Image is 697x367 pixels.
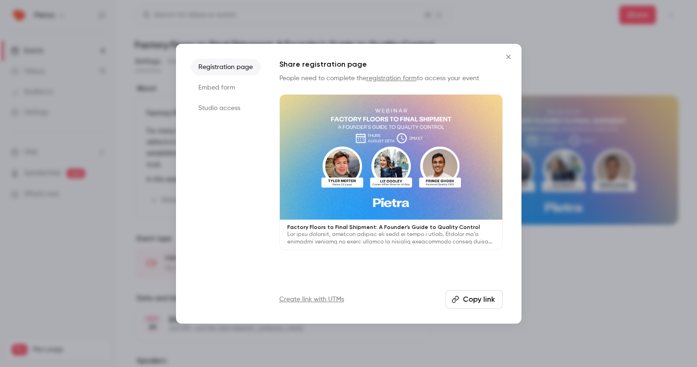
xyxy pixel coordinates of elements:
[191,59,261,76] li: Registration page
[279,74,503,83] p: People need to complete the to access your event
[279,94,503,250] a: Factory Floors to Final Shipment: A Founder’s Guide to Quality ControlLor ipsu dolorsit, ametcon ...
[499,48,518,66] button: Close
[366,75,417,82] a: registration form
[287,223,495,231] p: Factory Floors to Final Shipment: A Founder’s Guide to Quality Control
[279,295,344,304] a: Create link with UTMs
[279,59,503,70] h1: Share registration page
[191,79,261,96] li: Embed form
[191,100,261,117] li: Studio access
[446,290,503,309] button: Copy link
[287,231,495,246] p: Lor ipsu dolorsit, ametcon adipisc eli sedd ei tempo i utlab. Etdolor ma’a enimadmi veniamq no ex...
